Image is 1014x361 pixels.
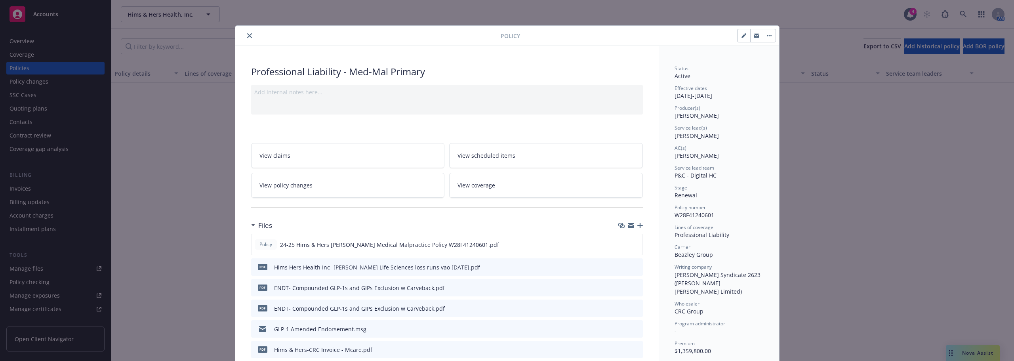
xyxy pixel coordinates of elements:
[675,184,687,191] span: Stage
[258,220,272,231] h3: Files
[254,88,640,96] div: Add internal notes here...
[274,304,445,313] div: ENDT- Compounded GLP-1s and GIPs Exclusion w Carveback.pdf
[620,284,626,292] button: download file
[675,340,695,347] span: Premium
[259,181,313,189] span: View policy changes
[245,31,254,40] button: close
[675,65,688,72] span: Status
[274,346,372,354] div: Hims & Hers-CRC Invoice - Mcare.pdf
[675,164,714,171] span: Service lead team
[259,151,290,160] span: View claims
[274,284,445,292] div: ENDT- Compounded GLP-1s and GIPs Exclusion w Carveback.pdf
[632,241,639,249] button: preview file
[675,112,719,119] span: [PERSON_NAME]
[675,308,703,315] span: CRC Group
[675,211,714,219] span: W28F41240601
[675,231,763,239] div: Professional Liability
[675,224,713,231] span: Lines of coverage
[280,241,499,249] span: 24-25 Hims & Hers [PERSON_NAME] Medical Malpractice Policy W28F41240601.pdf
[251,143,445,168] a: View claims
[633,263,640,271] button: preview file
[274,263,480,271] div: Hims Hers Health Inc- [PERSON_NAME] Life Sciences loss runs vao [DATE].pdf
[675,172,717,179] span: P&C - Digital HC
[457,181,495,189] span: View coverage
[675,85,707,92] span: Effective dates
[675,300,700,307] span: Wholesaler
[251,173,445,198] a: View policy changes
[675,124,707,131] span: Service lead(s)
[251,220,272,231] div: Files
[675,320,725,327] span: Program administrator
[620,346,626,354] button: download file
[675,327,677,335] span: -
[449,143,643,168] a: View scheduled items
[675,251,713,258] span: Beazley Group
[675,271,762,295] span: [PERSON_NAME] Syndicate 2623 ([PERSON_NAME] [PERSON_NAME] Limited)
[633,284,640,292] button: preview file
[258,346,267,352] span: pdf
[675,191,697,199] span: Renewal
[258,241,274,248] span: Policy
[675,204,706,211] span: Policy number
[633,346,640,354] button: preview file
[258,305,267,311] span: pdf
[675,132,719,139] span: [PERSON_NAME]
[620,325,626,333] button: download file
[258,264,267,270] span: pdf
[675,105,700,111] span: Producer(s)
[449,173,643,198] a: View coverage
[675,85,763,100] div: [DATE] - [DATE]
[675,145,686,151] span: AC(s)
[251,65,643,78] div: Professional Liability - Med-Mal Primary
[675,264,712,270] span: Writing company
[274,325,366,333] div: GLP-1 Amended Endorsement.msg
[633,325,640,333] button: preview file
[620,304,626,313] button: download file
[675,347,711,355] span: $1,359,800.00
[619,241,626,249] button: download file
[633,304,640,313] button: preview file
[675,72,690,80] span: Active
[675,152,719,159] span: [PERSON_NAME]
[620,263,626,271] button: download file
[258,285,267,290] span: pdf
[501,32,520,40] span: Policy
[675,244,690,250] span: Carrier
[457,151,515,160] span: View scheduled items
